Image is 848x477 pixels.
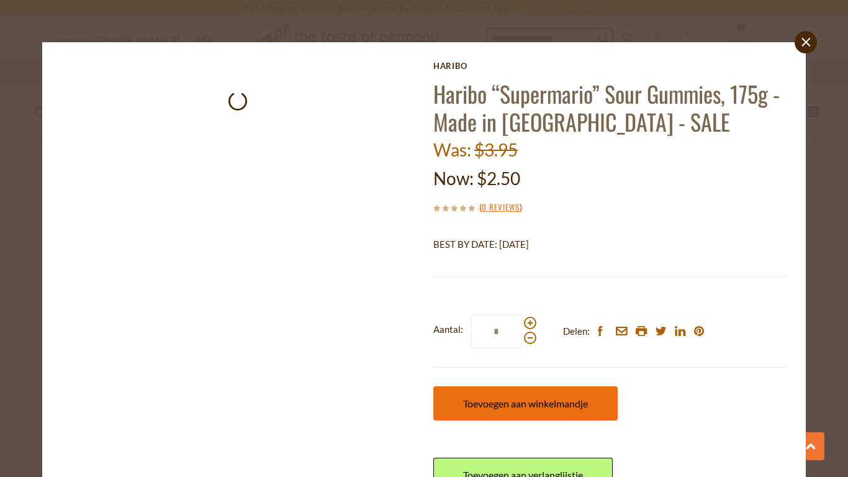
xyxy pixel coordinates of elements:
[563,324,590,339] span: Delen:
[433,168,474,189] label: Now:
[471,314,522,348] input: Aantal:
[482,201,520,214] a: 0 Reviews
[433,322,463,337] strong: Aantal:
[433,386,618,420] button: Toevoegen aan winkelmandje
[433,77,780,138] a: Haribo “Supermario” Sour Gummies, 175g - Made in [GEOGRAPHIC_DATA] - SALE
[479,201,522,213] span: ( )
[474,139,518,160] span: $3.95
[433,61,787,71] a: Haribo
[433,139,471,160] label: Was:
[477,168,520,189] span: $2.50
[433,237,787,252] p: BEST BY DATE: [DATE]
[463,397,588,409] span: Toevoegen aan winkelmandje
